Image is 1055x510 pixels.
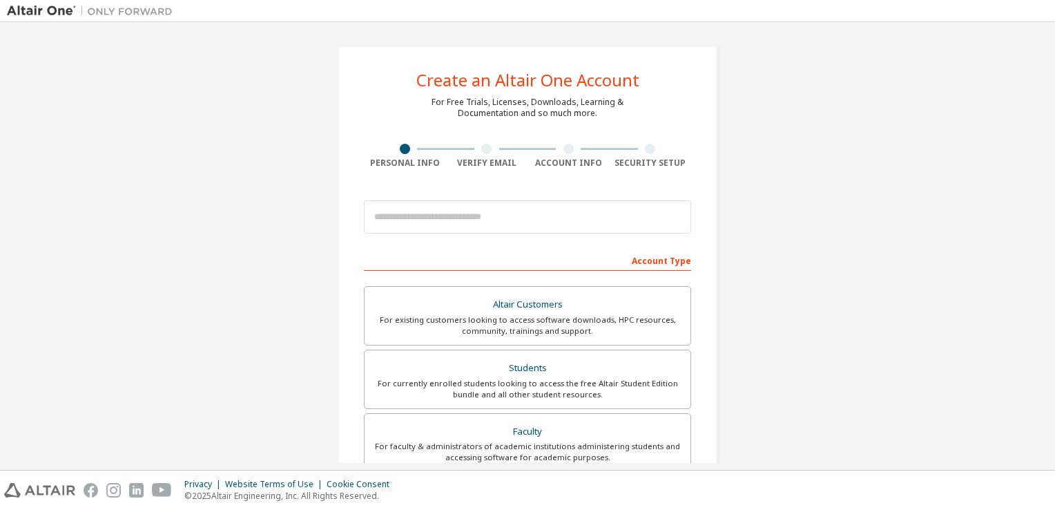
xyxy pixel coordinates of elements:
[152,483,172,498] img: youtube.svg
[364,158,446,169] div: Personal Info
[106,483,121,498] img: instagram.svg
[327,479,398,490] div: Cookie Consent
[373,359,682,378] div: Students
[373,441,682,463] div: For faculty & administrators of academic institutions administering students and accessing softwa...
[373,295,682,314] div: Altair Customers
[373,422,682,442] div: Faculty
[432,97,623,119] div: For Free Trials, Licenses, Downloads, Learning & Documentation and so much more.
[184,490,398,502] p: © 2025 Altair Engineering, Inc. All Rights Reserved.
[373,314,682,337] div: For existing customers looking to access software downloads, HPC resources, community, trainings ...
[184,479,225,490] div: Privacy
[373,378,682,400] div: For currently enrolled students looking to access the free Altair Student Edition bundle and all ...
[364,249,691,271] div: Account Type
[416,72,639,88] div: Create an Altair One Account
[84,483,98,498] img: facebook.svg
[225,479,327,490] div: Website Terms of Use
[446,158,528,169] div: Verify Email
[7,4,180,18] img: Altair One
[527,158,610,169] div: Account Info
[4,483,75,498] img: altair_logo.svg
[610,158,692,169] div: Security Setup
[129,483,144,498] img: linkedin.svg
